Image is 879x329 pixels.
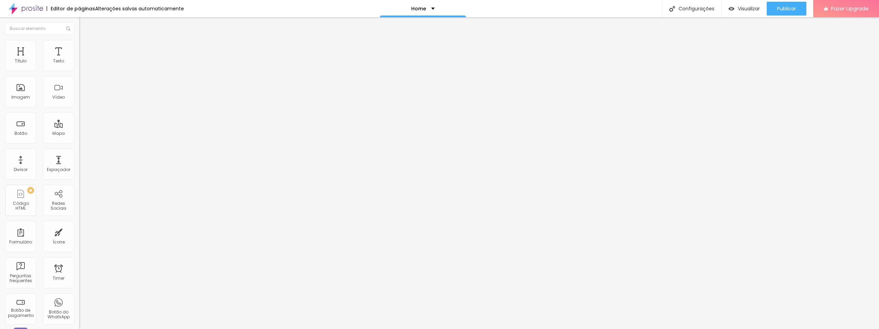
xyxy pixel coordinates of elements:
div: Formulário [9,240,32,245]
input: Buscar elemento [5,22,74,35]
iframe: Editor [79,17,879,329]
div: Divisor [14,167,28,172]
span: Fazer Upgrade [831,6,869,11]
div: Mapa [52,131,65,136]
img: Icone [669,6,675,12]
div: Perguntas frequentes [7,273,34,283]
div: Alterações salvas automaticamente [95,6,184,11]
div: Timer [53,276,64,281]
span: Publicar [777,6,796,11]
button: Publicar [767,2,806,16]
div: Editor de páginas [46,6,95,11]
div: Botão do WhatsApp [45,310,72,320]
div: Redes Sociais [45,201,72,211]
div: Texto [53,59,64,63]
img: view-1.svg [728,6,734,12]
div: Título [15,59,27,63]
div: Vídeo [52,95,65,100]
div: Código HTML [7,201,34,211]
p: Home [411,6,426,11]
div: Imagem [11,95,30,100]
img: Icone [66,27,70,31]
div: Botão [14,131,27,136]
div: Botão de pagamento [7,308,34,318]
div: Ícone [53,240,65,245]
div: Espaçador [47,167,70,172]
button: Visualizar [722,2,767,16]
span: Visualizar [738,6,760,11]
